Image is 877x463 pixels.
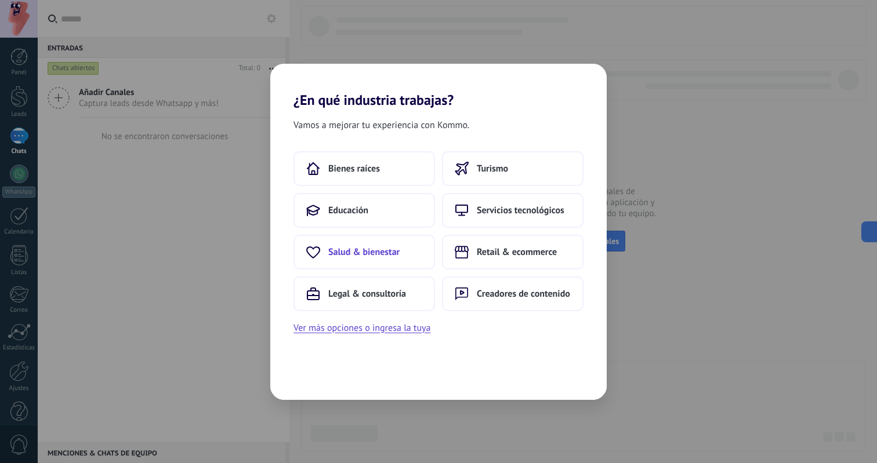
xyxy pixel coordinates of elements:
[442,235,584,269] button: Retail & ecommerce
[293,118,469,133] span: Vamos a mejorar tu experiencia con Kommo.
[442,151,584,186] button: Turismo
[477,246,557,258] span: Retail & ecommerce
[293,276,435,311] button: Legal & consultoría
[270,64,607,108] h2: ¿En qué industria trabajas?
[442,276,584,311] button: Creadores de contenido
[293,320,430,336] button: Ver más opciones o ingresa la tuya
[293,235,435,269] button: Salud & bienestar
[477,288,570,300] span: Creadores de contenido
[293,151,435,186] button: Bienes raíces
[442,193,584,228] button: Servicios tecnológicos
[477,205,564,216] span: Servicios tecnológicos
[328,163,380,174] span: Bienes raíces
[293,193,435,228] button: Educación
[328,288,406,300] span: Legal & consultoría
[477,163,508,174] span: Turismo
[328,205,368,216] span: Educación
[328,246,400,258] span: Salud & bienestar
